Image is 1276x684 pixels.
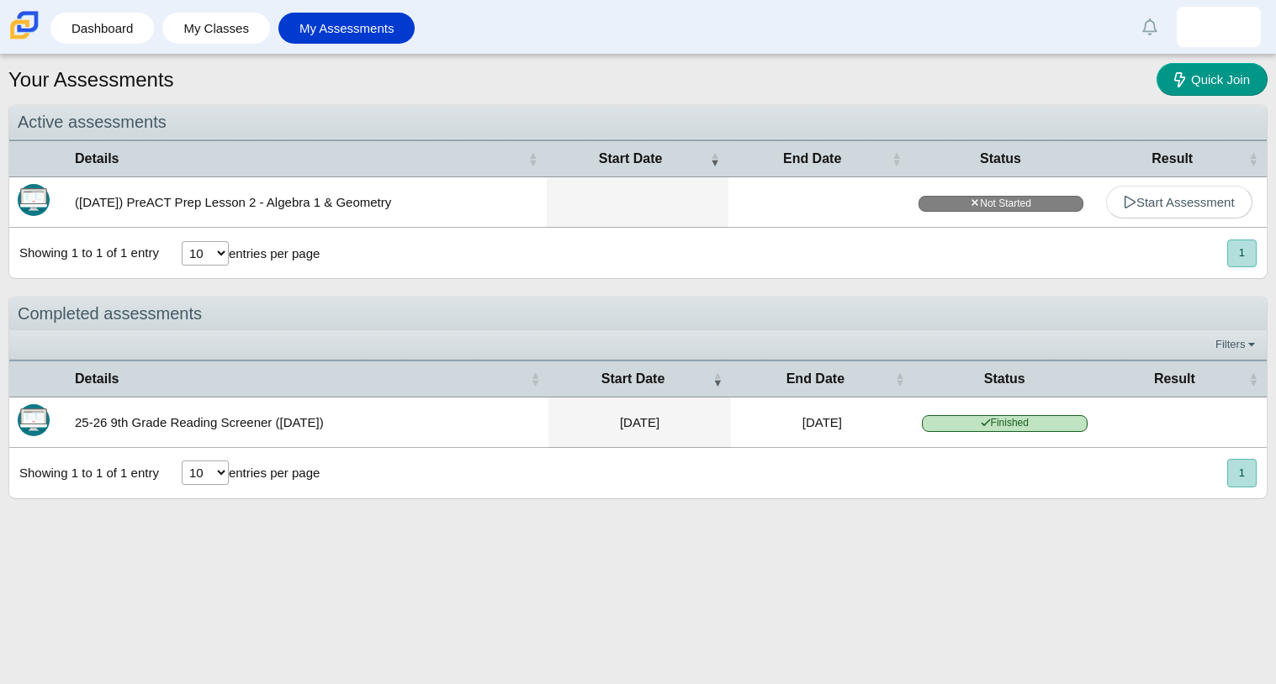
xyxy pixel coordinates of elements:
[620,415,659,429] time: Aug 21, 2025 at 11:48 AM
[18,404,50,436] img: Itembank
[1100,150,1245,168] span: Result
[75,150,525,168] span: Details
[1226,459,1257,487] nav: pagination
[528,150,538,167] span: Details : Activate to sort
[1177,7,1261,47] a: jeremiah.valadez.AsBTYY
[59,13,146,44] a: Dashboard
[892,150,902,167] span: End Date : Activate to sort
[1157,63,1268,96] a: Quick Join
[66,177,547,228] td: ([DATE]) PreACT Prep Lesson 2 - Algebra 1 & Geometry
[1248,150,1258,167] span: Result : Activate to sort
[8,66,174,94] h1: Your Assessments
[9,105,1267,139] div: Active assessments
[171,13,262,44] a: My Classes
[9,448,159,498] div: Showing 1 to 1 of 1 entry
[9,297,1267,331] div: Completed assessments
[530,371,540,387] span: Details : Activate to sort
[1248,371,1258,387] span: Result : Activate to sort
[919,150,1083,168] span: Status
[802,415,842,429] time: Aug 21, 2025 at 12:11 PM
[1124,195,1235,209] span: Start Assessment
[737,150,888,168] span: End Date
[7,8,42,43] img: Carmen School of Science & Technology
[1211,336,1263,353] a: Filters
[739,370,892,388] span: End Date
[1106,186,1252,218] a: Start Assessment
[712,371,723,387] span: Start Date : Activate to remove sorting
[1205,13,1232,40] img: jeremiah.valadez.AsBTYY
[75,370,527,388] span: Details
[710,150,720,167] span: Start Date : Activate to remove sorting
[557,370,709,388] span: Start Date
[919,196,1083,212] span: Not Started
[18,184,50,216] img: Itembank
[922,415,1088,431] span: Finished
[895,371,905,387] span: End Date : Activate to sort
[1227,239,1257,267] button: 1
[1191,72,1250,87] span: Quick Join
[287,13,407,44] a: My Assessments
[229,466,320,480] label: entries per page
[922,370,1088,388] span: Status
[9,228,159,278] div: Showing 1 to 1 of 1 entry
[1226,239,1257,267] nav: pagination
[7,31,42,45] a: Carmen School of Science & Technology
[1227,459,1257,487] button: 1
[66,397,548,448] td: 25-26 9th Grade Reading Screener ([DATE])
[1131,8,1168,45] a: Alerts
[229,246,320,260] label: entries per page
[1104,370,1245,388] span: Result
[555,150,707,168] span: Start Date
